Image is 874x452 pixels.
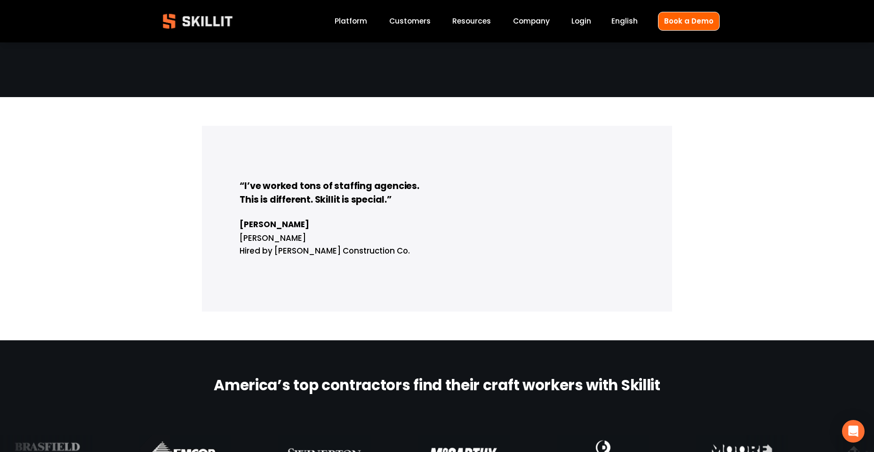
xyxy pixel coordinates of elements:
a: Customers [389,15,431,28]
strong: America’s top contractors find their craft workers with Skillit [214,374,660,399]
a: Company [513,15,550,28]
div: language picker [611,15,638,28]
a: folder dropdown [452,15,491,28]
a: Book a Demo [658,12,720,30]
p: [PERSON_NAME] Hired by [PERSON_NAME] Construction Co. [240,218,634,257]
img: Skillit [155,7,241,35]
span: English [611,16,638,26]
strong: “I’ve worked tons of staffing agencies. This is different. Skillit is special.” [240,179,419,208]
a: Login [571,15,591,28]
div: Open Intercom Messenger [842,420,865,443]
a: Platform [335,15,367,28]
strong: [PERSON_NAME] [240,218,309,232]
span: Resources [452,16,491,26]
